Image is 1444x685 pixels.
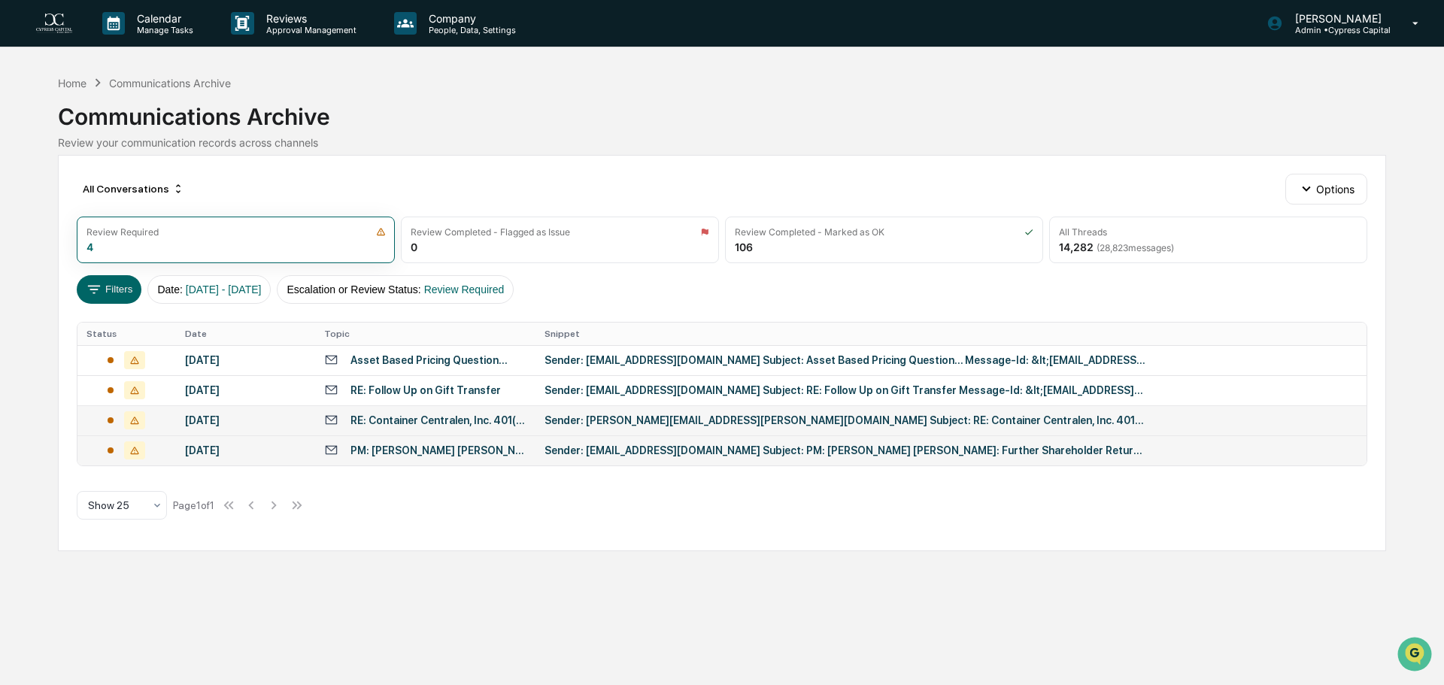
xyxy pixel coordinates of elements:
[176,323,315,345] th: Date
[109,191,121,203] div: 🗄️
[185,444,306,456] div: [DATE]
[1059,241,1174,253] div: 14,282
[1059,226,1107,238] div: All Threads
[1024,227,1033,237] img: icon
[735,241,753,253] div: 106
[150,255,182,266] span: Pylon
[545,384,1146,396] div: Sender: [EMAIL_ADDRESS][DOMAIN_NAME] Subject: RE: Follow Up on Gift Transfer Message-Id: &lt;[EMA...
[545,414,1146,426] div: Sender: [PERSON_NAME][EMAIL_ADDRESS][PERSON_NAME][DOMAIN_NAME] Subject: RE: Container Centralen, ...
[15,115,42,142] img: 1746055101610-c473b297-6a78-478c-a979-82029cc54cd1
[700,227,709,237] img: icon
[30,218,95,233] span: Data Lookup
[1097,242,1174,253] span: ( 28,823 messages)
[77,323,176,345] th: Status
[173,499,214,511] div: Page 1 of 1
[315,323,535,345] th: Topic
[277,275,514,304] button: Escalation or Review Status:Review Required
[125,25,201,35] p: Manage Tasks
[1396,635,1436,676] iframe: Open customer support
[535,323,1367,345] th: Snippet
[9,183,103,211] a: 🖐️Preclearance
[147,275,271,304] button: Date:[DATE] - [DATE]
[350,384,501,396] div: RE: Follow Up on Gift Transfer
[185,354,306,366] div: [DATE]
[185,384,306,396] div: [DATE]
[125,12,201,25] p: Calendar
[1285,174,1367,204] button: Options
[350,414,526,426] div: RE: Container Centralen, Inc. 401(k) P/S Plan- Meet Your Admin!
[424,283,505,296] span: Review Required
[15,191,27,203] div: 🖐️
[77,275,142,304] button: Filters
[254,25,364,35] p: Approval Management
[58,91,1386,130] div: Communications Archive
[15,32,274,56] p: How can we help?
[86,241,93,253] div: 4
[545,444,1146,456] div: Sender: [EMAIL_ADDRESS][DOMAIN_NAME] Subject: PM: [PERSON_NAME] [PERSON_NAME]: Further Shareholde...
[36,14,72,34] img: logo
[411,241,417,253] div: 0
[545,354,1146,366] div: Sender: [EMAIL_ADDRESS][DOMAIN_NAME] Subject: Asset Based Pricing Question... Message-Id: &lt;[EM...
[86,226,159,238] div: Review Required
[350,444,526,456] div: PM: [PERSON_NAME] [PERSON_NAME]: Further Shareholder Returns Upcoming
[103,183,193,211] a: 🗄️Attestations
[58,77,86,89] div: Home
[30,189,97,205] span: Preclearance
[185,414,306,426] div: [DATE]
[186,283,262,296] span: [DATE] - [DATE]
[411,226,570,238] div: Review Completed - Flagged as Issue
[77,177,190,201] div: All Conversations
[39,68,248,84] input: Clear
[256,120,274,138] button: Start new chat
[417,25,523,35] p: People, Data, Settings
[106,254,182,266] a: Powered byPylon
[735,226,884,238] div: Review Completed - Marked as OK
[109,77,231,89] div: Communications Archive
[51,130,190,142] div: We're available if you need us!
[58,136,1386,149] div: Review your communication records across channels
[9,212,101,239] a: 🔎Data Lookup
[124,189,187,205] span: Attestations
[51,115,247,130] div: Start new chat
[350,354,508,366] div: Asset Based Pricing Question...
[376,227,386,237] img: icon
[1283,12,1391,25] p: [PERSON_NAME]
[1283,25,1391,35] p: Admin • Cypress Capital
[417,12,523,25] p: Company
[254,12,364,25] p: Reviews
[15,220,27,232] div: 🔎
